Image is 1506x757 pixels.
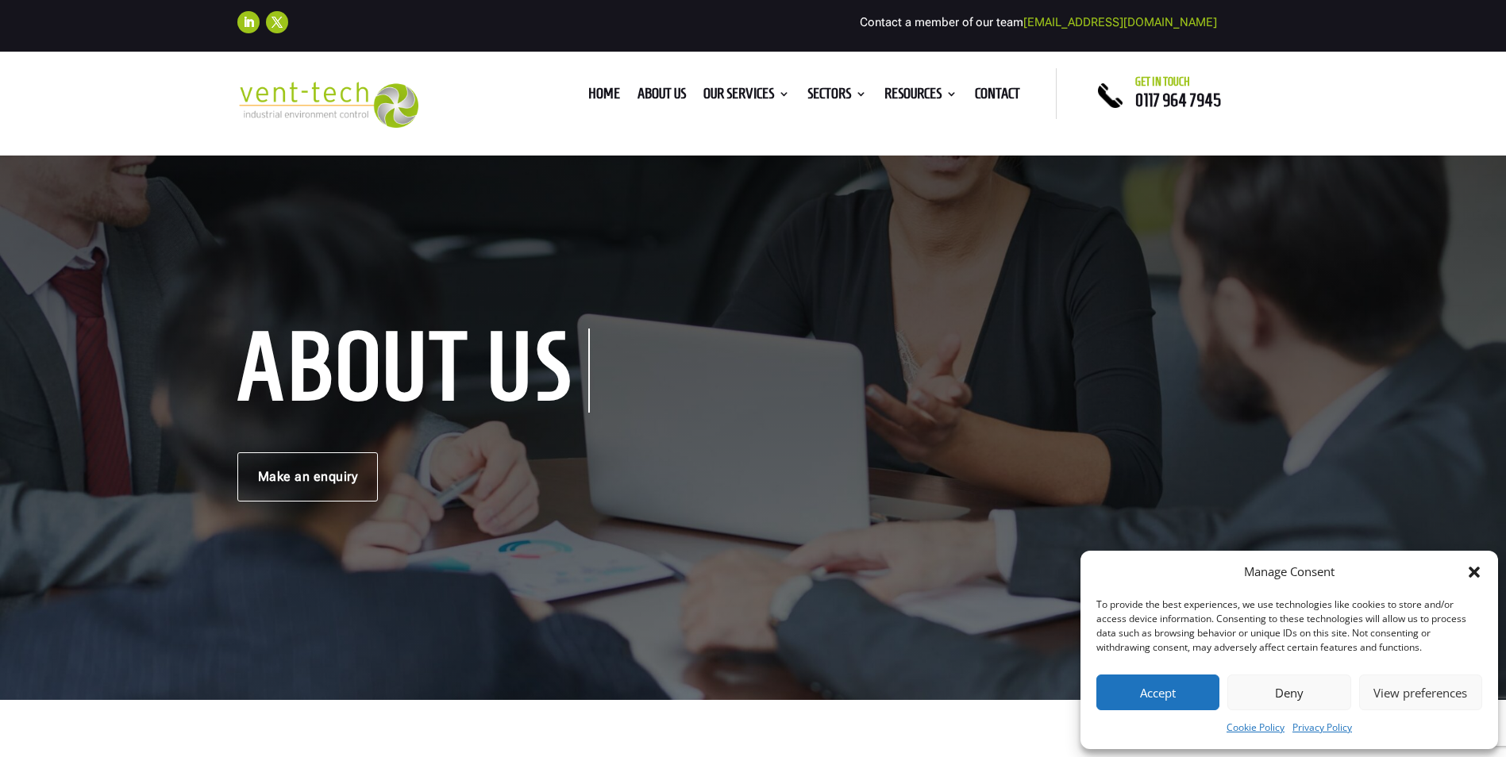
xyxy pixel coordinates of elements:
[1096,598,1481,655] div: To provide the best experiences, we use technologies like cookies to store and/or access device i...
[1135,90,1221,110] a: 0117 964 7945
[1466,564,1482,580] div: Close dialog
[975,88,1020,106] a: Contact
[1244,563,1335,582] div: Manage Consent
[1096,674,1219,710] button: Accept
[884,88,957,106] a: Resources
[860,15,1217,29] span: Contact a member of our team
[807,88,867,106] a: Sectors
[703,88,790,106] a: Our Services
[1292,718,1352,737] a: Privacy Policy
[637,88,686,106] a: About us
[1227,674,1350,710] button: Deny
[1135,75,1190,88] span: Get in touch
[237,329,590,413] h1: About us
[237,452,379,501] a: Make an enquiry
[237,82,419,129] img: 2023-09-27T08_35_16.549ZVENT-TECH---Clear-background
[588,88,620,106] a: Home
[237,11,260,33] a: Follow on LinkedIn
[266,11,288,33] a: Follow on X
[1359,674,1482,710] button: View preferences
[1023,15,1217,29] a: [EMAIL_ADDRESS][DOMAIN_NAME]
[1227,718,1285,737] a: Cookie Policy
